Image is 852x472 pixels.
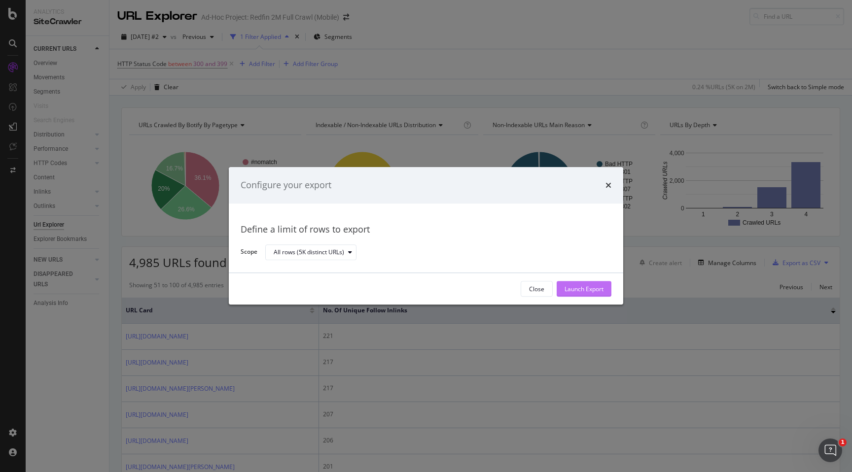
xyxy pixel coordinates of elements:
button: All rows (5K distinct URLs) [265,244,356,260]
button: Launch Export [557,281,611,297]
div: times [605,179,611,192]
div: modal [229,167,623,304]
div: Define a limit of rows to export [241,223,611,236]
button: Close [521,281,553,297]
label: Scope [241,248,257,259]
div: All rows (5K distinct URLs) [274,249,344,255]
div: Close [529,285,544,293]
span: 1 [839,438,847,446]
div: Launch Export [565,285,603,293]
div: Configure your export [241,179,331,192]
iframe: Intercom live chat [818,438,842,462]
